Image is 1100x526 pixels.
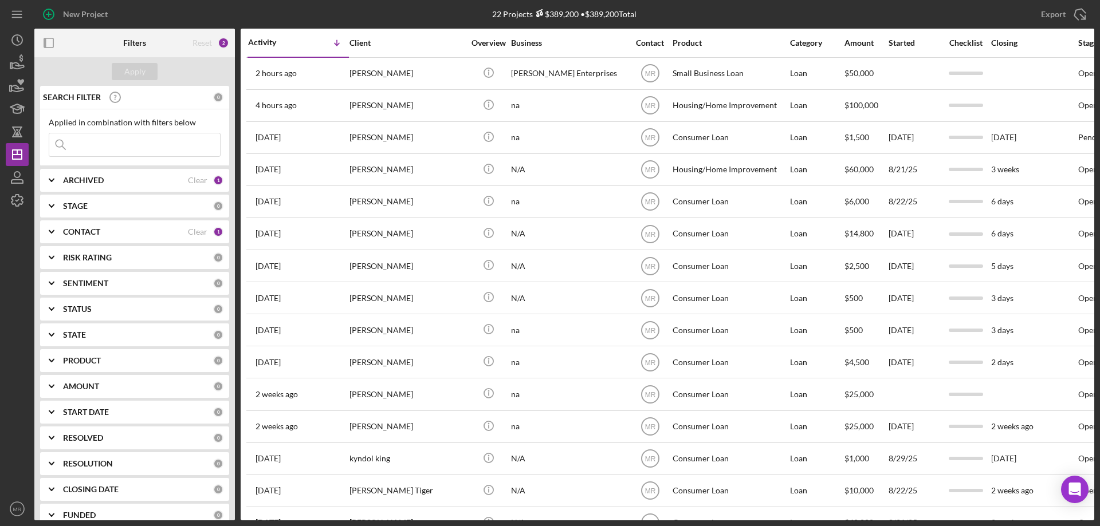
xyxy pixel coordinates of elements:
div: [PERSON_NAME] Enterprises [511,58,626,89]
div: Loan [790,476,843,506]
div: Consumer Loan [673,315,787,345]
span: $25,000 [844,389,874,399]
div: Amount [844,38,887,48]
div: [PERSON_NAME] [349,155,464,185]
div: [DATE] [889,412,940,442]
span: $25,000 [844,421,874,431]
span: $14,800 [844,228,874,238]
b: Filters [123,38,146,48]
time: 6 days [991,196,1013,206]
div: 8/21/25 [889,155,940,185]
div: 0 [213,252,223,263]
div: Business [511,38,626,48]
div: Product [673,38,787,48]
div: Checklist [941,38,990,48]
div: 0 [213,355,223,366]
div: Started [889,38,940,48]
b: STATUS [63,304,92,314]
button: MR [6,497,29,520]
div: na [511,122,626,153]
div: [DATE] [889,219,940,249]
div: [PERSON_NAME] [349,219,464,249]
time: 2025-09-05 15:05 [256,390,298,399]
time: 3 weeks [991,164,1019,174]
text: MR [13,506,22,512]
span: $1,000 [844,453,869,463]
div: [PERSON_NAME] [349,90,464,121]
time: [DATE] [991,132,1016,142]
div: Loan [790,219,843,249]
div: na [511,379,626,409]
b: STATE [63,330,86,339]
b: STAGE [63,201,88,211]
div: Loan [790,155,843,185]
text: MR [645,166,655,174]
div: [DATE] [889,122,940,153]
div: Contact [628,38,671,48]
div: Consumer Loan [673,251,787,281]
time: 2025-09-17 18:13 [256,69,297,78]
text: MR [645,70,655,78]
text: MR [645,102,655,110]
b: SEARCH FILTER [43,93,101,102]
div: Loan [790,315,843,345]
text: MR [645,230,655,238]
time: 3 days [991,293,1013,303]
div: 1 [213,227,223,237]
time: 2025-08-29 15:23 [256,454,281,463]
b: RESOLUTION [63,459,113,468]
div: [PERSON_NAME] Tiger [349,476,464,506]
time: 3 days [991,325,1013,335]
div: 8/29/25 [889,444,940,474]
div: na [511,187,626,217]
time: 2025-09-10 21:04 [256,294,281,303]
div: Clear [188,227,207,236]
span: $60,000 [844,164,874,174]
time: 2025-09-10 11:31 [256,326,281,335]
time: 2025-09-09 13:25 [256,358,281,367]
div: New Project [63,3,108,26]
div: 2 [218,37,229,49]
text: MR [645,423,655,431]
div: 8/22/25 [889,476,940,506]
div: Loan [790,90,843,121]
span: $1,500 [844,132,869,142]
time: 5 days [991,261,1013,271]
b: ARCHIVED [63,176,104,185]
div: [PERSON_NAME] [349,187,464,217]
div: na [511,315,626,345]
div: N/A [511,155,626,185]
div: Open Intercom Messenger [1061,476,1089,503]
text: MR [645,358,655,366]
span: $50,000 [844,68,874,78]
div: Loan [790,283,843,313]
div: Export [1041,3,1066,26]
b: RISK RATING [63,253,112,262]
time: 2025-09-12 00:25 [256,262,281,271]
span: $500 [844,325,863,335]
div: Consumer Loan [673,219,787,249]
div: 0 [213,458,223,469]
button: Apply [112,63,158,80]
time: 2025-09-15 17:55 [256,197,281,206]
div: [PERSON_NAME] [349,347,464,377]
b: PRODUCT [63,356,101,365]
div: 0 [213,92,223,102]
div: N/A [511,444,626,474]
div: 8/22/25 [889,187,940,217]
div: Overview [467,38,510,48]
text: MR [645,198,655,206]
time: 2 weeks ago [991,485,1034,495]
div: Loan [790,187,843,217]
div: Client [349,38,464,48]
div: kyndol king [349,444,464,474]
text: MR [645,391,655,399]
div: Consumer Loan [673,379,787,409]
div: Consumer Loan [673,476,787,506]
div: Consumer Loan [673,412,787,442]
div: Loan [790,444,843,474]
div: na [511,412,626,442]
div: Clear [188,176,207,185]
div: na [511,347,626,377]
time: 2025-09-16 15:57 [256,133,281,142]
